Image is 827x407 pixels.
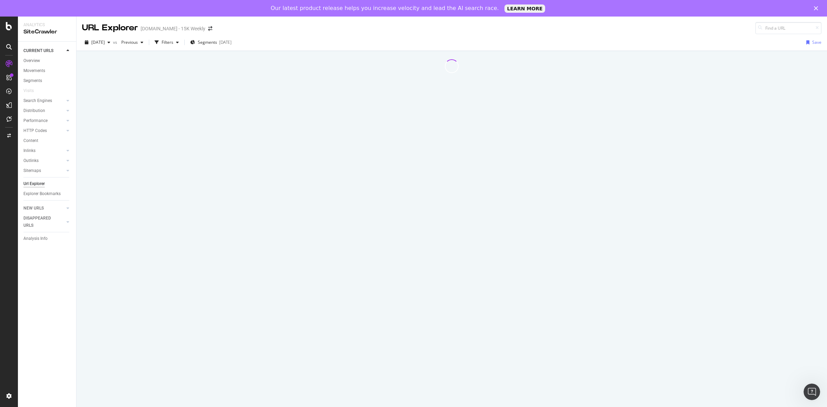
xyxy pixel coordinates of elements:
div: Our latest product release helps you increase velocity and lead the AI search race. [271,5,499,12]
button: [DATE] [82,37,113,48]
div: Filters [162,39,173,45]
a: DISAPPEARED URLS [23,215,64,229]
button: Filters [152,37,182,48]
a: Movements [23,67,71,74]
a: HTTP Codes [23,127,64,134]
a: Outlinks [23,157,64,164]
div: Sitemaps [23,167,41,174]
a: CURRENT URLS [23,47,64,54]
a: Search Engines [23,97,64,104]
a: LEARN MORE [504,4,545,13]
a: Url Explorer [23,180,71,187]
div: HTTP Codes [23,127,47,134]
div: Distribution [23,107,45,114]
div: URL Explorer [82,22,138,34]
span: vs [113,39,119,45]
div: [DOMAIN_NAME] - 15K Weekly [141,25,205,32]
div: Analytics [23,22,71,28]
div: Visits [23,87,34,94]
a: Performance [23,117,64,124]
div: DISAPPEARED URLS [23,215,58,229]
input: Find a URL [755,22,821,34]
div: Performance [23,117,48,124]
div: Segments [23,77,42,84]
div: arrow-right-arrow-left [208,26,212,31]
span: 2025 Jul. 28th [91,39,105,45]
a: Analysis Info [23,235,71,242]
div: Explorer Bookmarks [23,190,61,197]
a: Segments [23,77,71,84]
div: Save [812,39,821,45]
div: [DATE] [219,39,232,45]
a: Visits [23,87,41,94]
a: Content [23,137,71,144]
div: Movements [23,67,45,74]
span: Segments [198,39,217,45]
a: Sitemaps [23,167,64,174]
div: Url Explorer [23,180,45,187]
div: SiteCrawler [23,28,71,36]
button: Previous [119,37,146,48]
div: Inlinks [23,147,35,154]
button: Segments[DATE] [187,37,234,48]
span: Previous [119,39,138,45]
a: Explorer Bookmarks [23,190,71,197]
div: CURRENT URLS [23,47,53,54]
div: Outlinks [23,157,39,164]
a: Distribution [23,107,64,114]
div: NEW URLS [23,205,44,212]
div: Overview [23,57,40,64]
iframe: Intercom live chat [804,384,820,400]
button: Save [804,37,821,48]
a: Overview [23,57,71,64]
div: Close [814,6,821,10]
div: Analysis Info [23,235,48,242]
div: Content [23,137,38,144]
div: Search Engines [23,97,52,104]
a: NEW URLS [23,205,64,212]
a: Inlinks [23,147,64,154]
